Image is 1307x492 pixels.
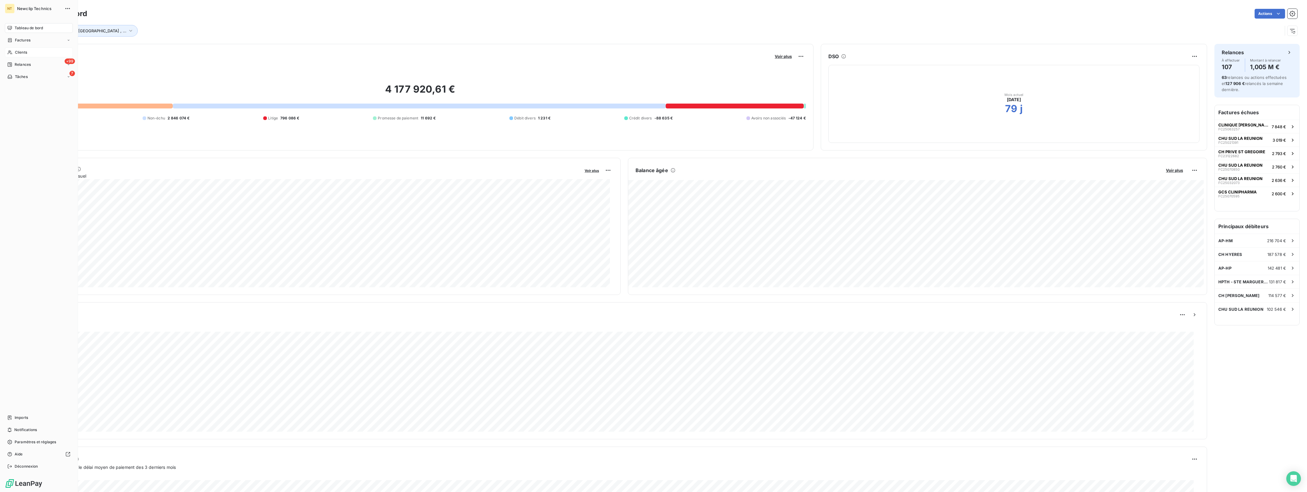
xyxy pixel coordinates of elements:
[828,53,839,60] h6: DSO
[15,25,43,31] span: Tableau de bord
[1269,279,1286,284] span: 131 817 €
[15,74,28,80] span: Tâches
[268,115,278,121] span: Litige
[1272,178,1286,183] span: 2 636 €
[1215,173,1299,187] button: CHU SUD LA REUNIONFC250320732 636 €
[1218,238,1233,243] span: AP-HM
[69,71,75,76] span: 7
[1250,58,1281,62] span: Montant à relancer
[1268,266,1286,271] span: 142 481 €
[1218,136,1263,141] span: CHU SUD LA REUNION
[34,83,806,101] h2: 4 177 920,61 €
[57,25,138,37] button: Tags : [GEOGRAPHIC_DATA] , ...
[1007,97,1021,103] span: [DATE]
[280,115,299,121] span: 796 086 €
[5,449,73,459] a: Aide
[1222,75,1227,80] span: 63
[1255,9,1285,19] button: Actions
[514,115,536,121] span: Débit divers
[1218,279,1269,284] span: HPTH - STE MARGUERITE (83) - NE PLU
[538,115,551,121] span: 1 231 €
[1218,189,1257,194] span: GCS CLINIPHARMA
[15,451,23,457] span: Aide
[1272,124,1286,129] span: 7 848 €
[773,54,794,59] button: Voir plus
[1273,138,1286,143] span: 3 019 €
[1215,133,1299,147] button: CHU SUD LA REUNIONFC250213913 019 €
[5,4,15,13] div: NT
[788,115,806,121] span: -47 124 €
[1005,103,1017,115] h2: 79
[1215,105,1299,120] h6: Factures échues
[583,168,601,173] button: Voir plus
[1218,252,1242,257] span: CH HYERES
[15,37,30,43] span: Factures
[1004,93,1024,97] span: Mois actuel
[1267,238,1286,243] span: 216 704 €
[378,115,418,121] span: Promesse de paiement
[65,58,75,64] span: +99
[14,427,37,433] span: Notifications
[1215,160,1299,173] button: CHU SUD LA REUNIONFC250708502 760 €
[17,6,61,11] span: Newclip Technics
[1218,127,1240,131] span: FC25063257
[1215,120,1299,133] button: CLINIQUE [PERSON_NAME]FC250632577 848 €
[1222,58,1240,62] span: À effectuer
[1218,163,1263,168] span: CHU SUD LA REUNION
[1225,81,1245,86] span: 127 906 €
[1267,252,1286,257] span: 187 578 €
[15,439,56,445] span: Paramètres et réglages
[1218,266,1231,271] span: AP-HP
[1215,147,1299,160] button: CH PRIVE ST GREGOIREFC231226822 793 €
[1218,307,1263,312] span: CHU SUD LA REUNION
[66,28,126,33] span: Tags : [GEOGRAPHIC_DATA] , ...
[1218,194,1240,198] span: FC25070595
[1164,168,1185,173] button: Voir plus
[636,167,668,174] h6: Balance âgée
[34,464,176,470] span: Prévisionnel basé sur le délai moyen de paiement des 3 derniers mois
[1020,103,1023,115] h2: j
[1218,154,1239,158] span: FC23122682
[34,173,580,179] span: Chiffre d'affaires mensuel
[421,115,436,121] span: 11 692 €
[1218,141,1238,144] span: FC25021391
[1215,219,1299,234] h6: Principaux débiteurs
[751,115,786,121] span: Avoirs non associés
[1218,168,1240,171] span: FC25070850
[1267,307,1286,312] span: 102 546 €
[1218,149,1265,154] span: CH PRIVE ST GREGOIRE
[1250,62,1281,72] h4: 1,005 M €
[1222,49,1244,56] h6: Relances
[1286,471,1301,486] div: Open Intercom Messenger
[147,115,165,121] span: Non-échu
[15,50,27,55] span: Clients
[1272,165,1286,169] span: 2 760 €
[1218,176,1263,181] span: CHU SUD LA REUNION
[15,62,31,67] span: Relances
[15,415,28,420] span: Imports
[1215,187,1299,200] button: GCS CLINIPHARMAFC250705952 600 €
[1272,151,1286,156] span: 2 793 €
[654,115,673,121] span: -88 635 €
[5,479,43,488] img: Logo LeanPay
[629,115,652,121] span: Crédit divers
[1166,168,1183,173] span: Voir plus
[1218,181,1240,185] span: FC25032073
[1222,62,1240,72] h4: 107
[1218,293,1259,298] span: CH [PERSON_NAME]
[1222,75,1287,92] span: relances ou actions effectuées et relancés la semaine dernière.
[585,168,599,173] span: Voir plus
[168,115,190,121] span: 2 846 074 €
[1218,122,1269,127] span: CLINIQUE [PERSON_NAME]
[1268,293,1286,298] span: 114 577 €
[775,54,792,59] span: Voir plus
[15,464,38,469] span: Déconnexion
[1272,191,1286,196] span: 2 600 €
